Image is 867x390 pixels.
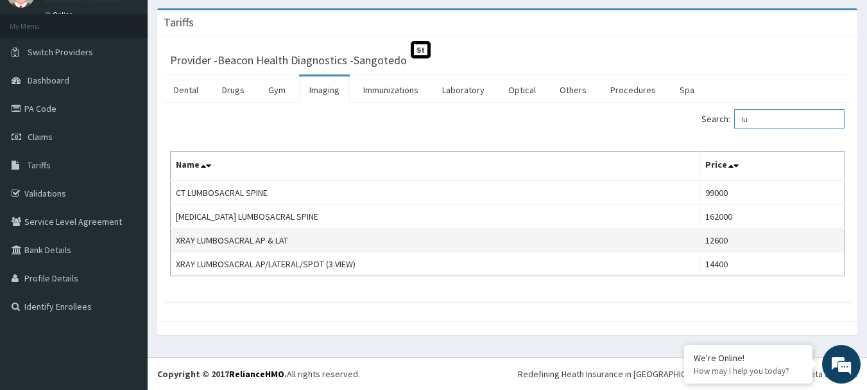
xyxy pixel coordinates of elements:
th: Name [171,152,700,181]
a: Imaging [299,76,350,103]
span: Dashboard [28,75,69,86]
h3: Provider - Beacon Health Diagnostics -Sangotedo [170,55,407,66]
td: 14400 [700,253,845,276]
a: RelianceHMO [229,368,284,380]
div: We're Online! [694,352,803,364]
footer: All rights reserved. [148,357,867,390]
a: Optical [498,76,546,103]
td: 12600 [700,229,845,253]
label: Search: [701,109,845,129]
a: Spa [669,76,705,103]
img: d_794563401_company_1708531726252_794563401 [24,64,52,96]
a: Immunizations [353,76,429,103]
a: Others [549,76,597,103]
a: Gym [258,76,296,103]
a: Dental [164,76,209,103]
textarea: Type your message and hit 'Enter' [6,256,245,301]
span: Claims [28,131,53,143]
span: St [411,41,431,58]
a: Drugs [212,76,255,103]
th: Price [700,152,845,181]
div: Chat with us now [67,72,216,89]
td: XRAY LUMBOSACRAL AP/LATERAL/SPOT (3 VIEW) [171,253,700,276]
td: XRAY LUMBOSACRAL AP & LAT [171,229,700,253]
td: [MEDICAL_DATA] LUMBOSACRAL SPINE [171,205,700,229]
td: 99000 [700,181,845,205]
span: Tariffs [28,159,51,171]
h3: Tariffs [164,17,194,28]
div: Redefining Heath Insurance in [GEOGRAPHIC_DATA] using Telemedicine and Data Science! [518,368,857,380]
strong: Copyright © 2017 . [157,368,287,380]
a: Laboratory [432,76,495,103]
p: How may I help you today? [694,366,803,377]
a: Procedures [600,76,666,103]
span: We're online! [74,114,177,244]
td: CT LUMBOSACRAL SPINE [171,181,700,205]
span: Switch Providers [28,46,93,58]
a: Online [45,10,76,19]
input: Search: [734,109,845,129]
td: 162000 [700,205,845,229]
div: Minimize live chat window [210,6,241,37]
